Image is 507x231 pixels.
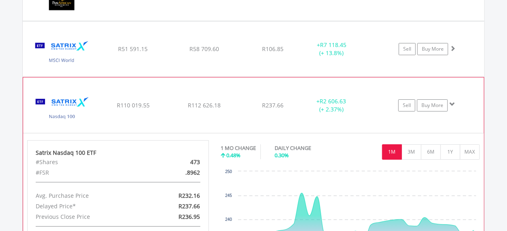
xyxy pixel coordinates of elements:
[178,202,200,210] span: R237.66
[27,88,97,130] img: EQU.ZA.STXNDQ.png
[382,144,402,160] button: 1M
[417,99,448,111] a: Buy More
[118,45,148,53] span: R51 591.15
[30,201,147,212] div: Delayed Price*
[188,101,221,109] span: R112 626.18
[460,144,480,160] button: MAX
[262,101,284,109] span: R237.66
[225,193,232,198] text: 245
[27,32,97,75] img: EQU.ZA.STXWDM.png
[227,152,241,159] span: 0.48%
[178,192,200,199] span: R232.16
[30,212,147,222] div: Previous Close Price
[30,190,147,201] div: Avg. Purchase Price
[147,157,206,167] div: 473
[402,144,421,160] button: 3M
[30,157,147,167] div: #Shares
[225,169,232,174] text: 250
[398,99,415,111] a: Sell
[320,41,346,49] span: R7 118.45
[178,213,200,220] span: R236.95
[399,43,416,55] a: Sell
[320,97,346,105] span: R2 606.63
[36,149,200,157] div: Satrix Nasdaq 100 ETF
[221,144,256,152] div: 1 MO CHANGE
[275,144,340,152] div: DAILY CHANGE
[117,101,150,109] span: R110 019.55
[225,217,232,222] text: 240
[301,41,362,57] div: + (+ 13.8%)
[147,167,206,178] div: .8962
[417,43,448,55] a: Buy More
[30,167,147,178] div: #FSR
[421,144,441,160] button: 6M
[189,45,219,53] span: R58 709.60
[262,45,284,53] span: R106.85
[275,152,289,159] span: 0.30%
[301,97,362,113] div: + (+ 2.37%)
[440,144,460,160] button: 1Y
